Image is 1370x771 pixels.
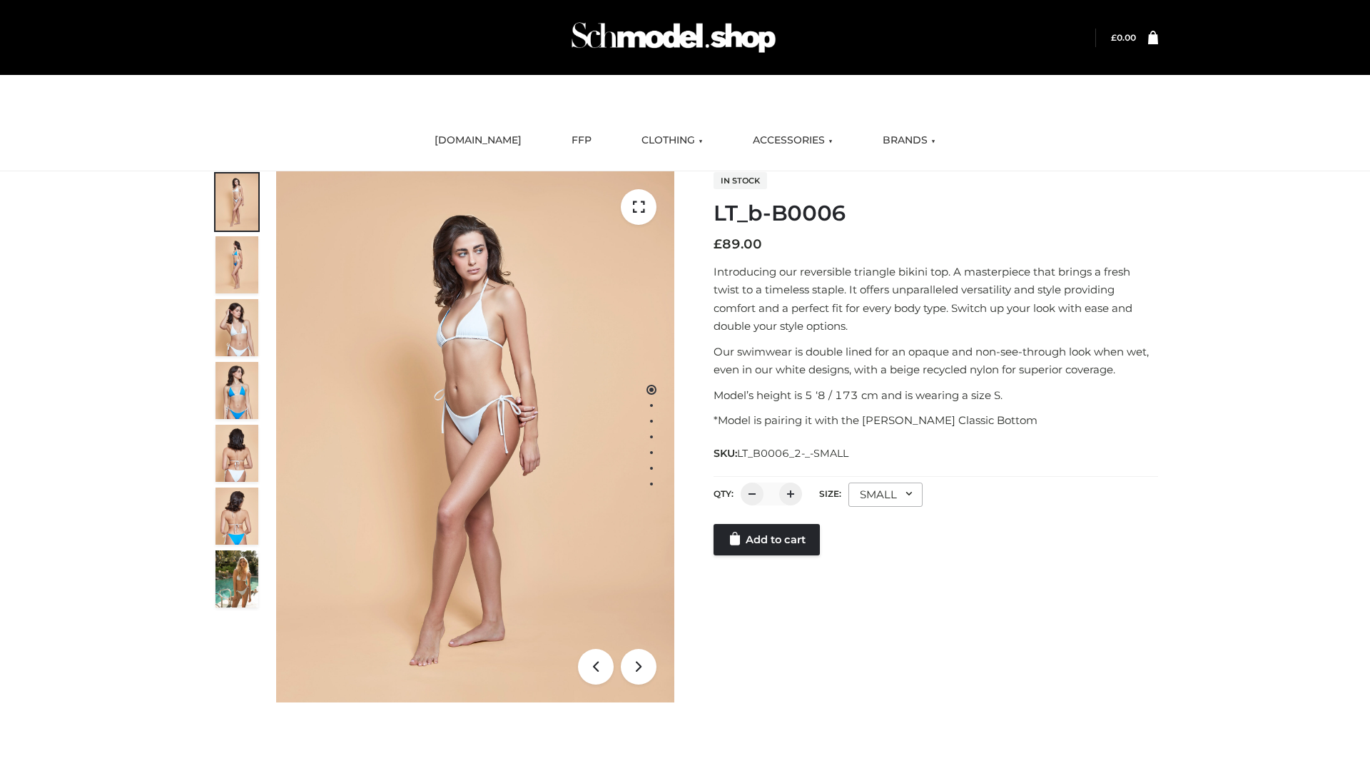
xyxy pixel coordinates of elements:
span: £ [1111,32,1117,43]
p: Introducing our reversible triangle bikini top. A masterpiece that brings a fresh twist to a time... [714,263,1158,336]
p: Model’s height is 5 ‘8 / 173 cm and is wearing a size S. [714,386,1158,405]
a: Add to cart [714,524,820,555]
a: ACCESSORIES [742,125,843,156]
img: ArielClassicBikiniTop_CloudNine_AzureSky_OW114ECO_1-scaled.jpg [215,173,258,231]
a: FFP [561,125,602,156]
bdi: 89.00 [714,236,762,252]
span: £ [714,236,722,252]
img: ArielClassicBikiniTop_CloudNine_AzureSky_OW114ECO_8-scaled.jpg [215,488,258,545]
img: ArielClassicBikiniTop_CloudNine_AzureSky_OW114ECO_1 [276,171,674,702]
a: BRANDS [872,125,946,156]
img: ArielClassicBikiniTop_CloudNine_AzureSky_OW114ECO_3-scaled.jpg [215,299,258,356]
a: [DOMAIN_NAME] [424,125,532,156]
img: Arieltop_CloudNine_AzureSky2.jpg [215,550,258,608]
p: *Model is pairing it with the [PERSON_NAME] Classic Bottom [714,411,1158,430]
a: CLOTHING [631,125,714,156]
img: Schmodel Admin 964 [567,9,781,66]
img: ArielClassicBikiniTop_CloudNine_AzureSky_OW114ECO_7-scaled.jpg [215,425,258,482]
h1: LT_b-B0006 [714,201,1158,226]
div: SMALL [848,483,923,507]
img: ArielClassicBikiniTop_CloudNine_AzureSky_OW114ECO_4-scaled.jpg [215,362,258,419]
img: ArielClassicBikiniTop_CloudNine_AzureSky_OW114ECO_2-scaled.jpg [215,236,258,293]
label: Size: [819,488,841,499]
span: SKU: [714,445,850,462]
span: LT_B0006_2-_-SMALL [737,447,848,460]
label: QTY: [714,488,734,499]
a: £0.00 [1111,32,1136,43]
bdi: 0.00 [1111,32,1136,43]
span: In stock [714,172,767,189]
p: Our swimwear is double lined for an opaque and non-see-through look when wet, even in our white d... [714,343,1158,379]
